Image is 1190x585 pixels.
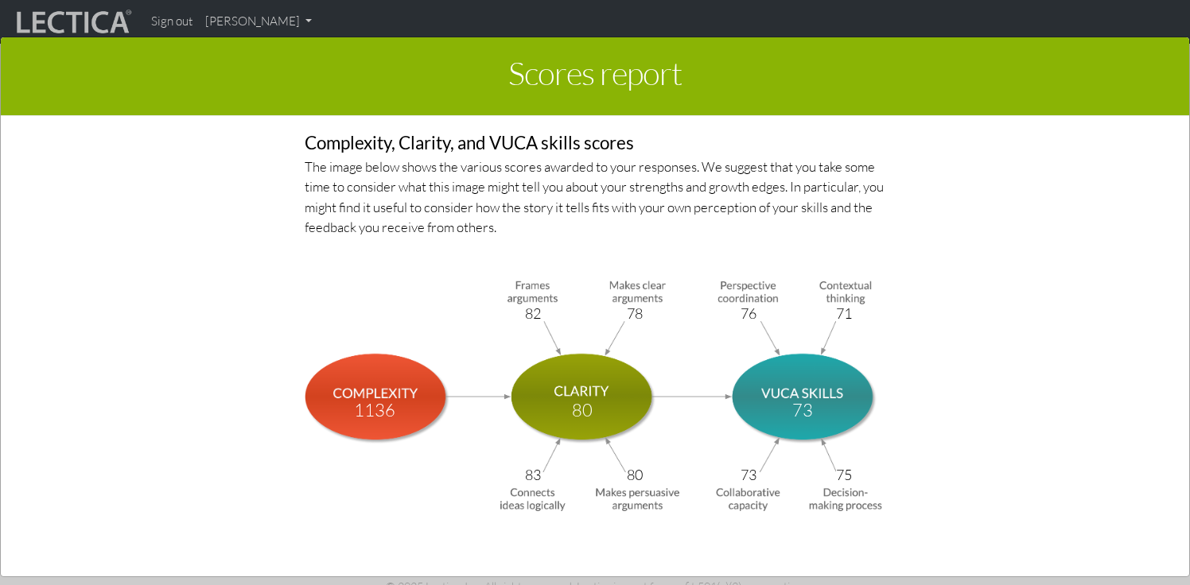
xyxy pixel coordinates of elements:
[305,134,885,153] h3: Complexity, Clarity, and VUCA skills scores
[836,303,852,324] div: 71
[836,464,852,486] div: 75
[572,397,593,424] div: 80
[13,49,1177,103] h1: Scores report
[305,275,885,514] img: Lectical, VUCA, & Clarity Scores
[741,303,756,324] div: 76
[627,303,643,324] div: 78
[354,397,395,424] div: 1136
[792,397,813,424] div: 73
[305,157,885,237] p: The image below shows the various scores awarded to your responses. We suggest that you take some...
[741,464,756,486] div: 73
[525,464,541,486] div: 83
[525,303,541,324] div: 82
[627,464,643,486] div: 80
